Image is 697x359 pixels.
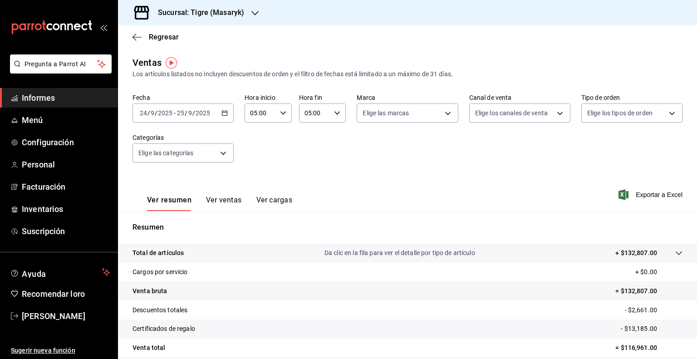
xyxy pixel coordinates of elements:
font: Da clic en la fila para ver el detalle por tipo de artículo [324,249,475,256]
input: ---- [195,109,211,117]
font: Marca [357,94,375,101]
input: -- [150,109,155,117]
font: Sucursal: Tigre (Masaryk) [158,8,244,17]
font: Cargos por servicio [133,268,188,275]
font: Elige los tipos de orden [587,109,653,117]
input: -- [177,109,185,117]
font: Hora fin [299,94,322,101]
input: -- [139,109,147,117]
font: Recomendar loro [22,289,85,299]
button: Pregunta a Parrot AI [10,54,112,74]
font: = $132,807.00 [615,287,657,295]
button: abrir_cajón_menú [100,24,107,31]
font: Inventarios [22,204,63,214]
font: Regresar [149,33,179,41]
font: / [185,109,187,117]
font: [PERSON_NAME] [22,311,85,321]
button: Regresar [133,33,179,41]
font: Hora inicio [245,94,275,101]
font: Sugerir nueva función [11,347,75,354]
div: pestañas de navegación [147,195,292,211]
font: - [174,109,176,117]
font: Ventas [133,57,162,68]
font: - $13,185.00 [621,325,657,332]
font: Ver resumen [147,196,191,204]
font: Resumen [133,223,164,231]
font: Ver ventas [206,196,242,204]
a: Pregunta a Parrot AI [6,66,112,75]
font: - $2,661.00 [625,306,657,314]
font: + $0.00 [635,268,657,275]
font: Ver cargas [256,196,293,204]
font: Venta bruta [133,287,167,295]
font: Ayuda [22,269,46,279]
font: / [192,109,195,117]
input: ---- [157,109,173,117]
font: / [147,109,150,117]
button: Exportar a Excel [620,189,682,200]
font: Elige las categorías [138,149,194,157]
img: Marcador de información sobre herramientas [166,57,177,69]
font: Tipo de orden [581,94,620,101]
font: Canal de venta [469,94,512,101]
font: Facturación [22,182,65,192]
font: = $116,961.00 [615,344,657,351]
font: / [155,109,157,117]
font: Exportar a Excel [636,191,682,198]
font: Fecha [133,94,150,101]
font: Menú [22,115,43,125]
font: Los artículos listados no incluyen descuentos de orden y el filtro de fechas está limitado a un m... [133,70,453,78]
font: Total de artículos [133,249,184,256]
font: Personal [22,160,55,169]
font: Venta total [133,344,165,351]
font: Descuentos totales [133,306,187,314]
font: Certificados de regalo [133,325,195,332]
font: Informes [22,93,55,103]
input: -- [188,109,192,117]
font: Configuración [22,138,74,147]
font: Pregunta a Parrot AI [25,60,86,68]
font: Suscripción [22,226,65,236]
font: Elige las marcas [363,109,409,117]
font: Elige los canales de venta [475,109,548,117]
font: + $132,807.00 [615,249,657,256]
font: Categorías [133,134,164,141]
